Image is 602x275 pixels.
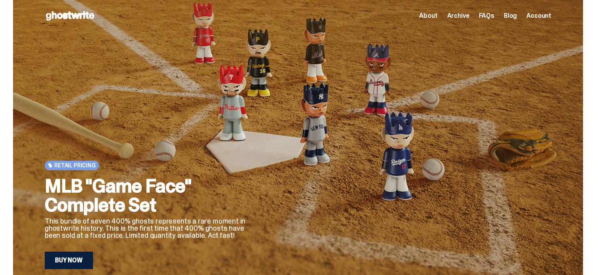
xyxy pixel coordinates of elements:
[45,176,251,214] h2: MLB "Game Face" Complete Set
[447,13,469,19] a: Archive
[54,162,96,169] span: Retail Pricing
[479,13,494,19] a: FAQs
[526,13,551,19] a: Account
[504,13,517,19] a: Blog
[419,13,437,19] a: About
[45,218,251,239] p: This bundle of seven 400% ghosts represents a rare moment in ghostwrite history. This is the firs...
[45,252,93,269] a: Buy Now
